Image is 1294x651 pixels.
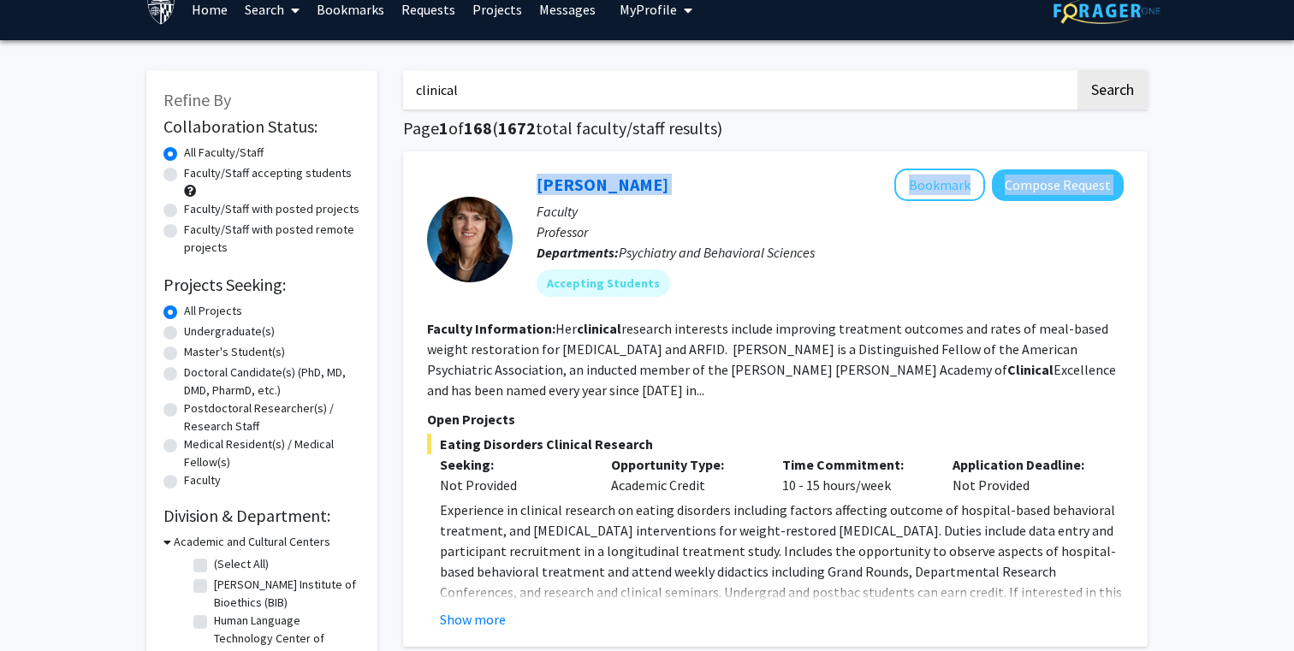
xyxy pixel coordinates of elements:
[163,506,360,526] h2: Division & Department:
[439,117,448,139] span: 1
[620,1,677,18] span: My Profile
[427,320,1116,399] fg-read-more: Her research interests include improving treatment outcomes and rates of meal-based weight restor...
[214,576,356,612] label: [PERSON_NAME] Institute of Bioethics (BIB)
[184,323,275,340] label: Undergraduate(s)
[427,320,555,337] b: Faculty Information:
[163,275,360,295] h2: Projects Seeking:
[953,454,1098,475] p: Application Deadline:
[163,89,231,110] span: Refine By
[598,454,769,495] div: Academic Credit
[611,454,757,475] p: Opportunity Type:
[498,117,536,139] span: 1672
[427,434,1124,454] span: Eating Disorders Clinical Research
[184,471,221,489] label: Faculty
[440,501,1122,642] span: Experience in clinical research on eating disorders including factors affecting outcome of hospit...
[184,221,360,257] label: Faculty/Staff with posted remote projects
[440,609,506,630] button: Show more
[184,144,264,162] label: All Faculty/Staff
[940,454,1111,495] div: Not Provided
[184,364,360,399] label: Doctoral Candidate(s) (PhD, MD, DMD, PharmD, etc.)
[537,269,670,297] mat-chip: Accepting Students
[184,164,352,182] label: Faculty/Staff accepting students
[769,454,941,495] div: 10 - 15 hours/week
[403,70,1075,109] input: Search Keywords
[1007,361,1054,378] b: Clinical
[184,435,360,471] label: Medical Resident(s) / Medical Fellow(s)
[440,454,585,475] p: Seeking:
[537,244,619,261] b: Departments:
[163,116,360,137] h2: Collaboration Status:
[619,244,815,261] span: Psychiatry and Behavioral Sciences
[992,169,1124,201] button: Compose Request to Angela Guarda
[13,574,73,638] iframe: Chat
[184,200,359,218] label: Faculty/Staff with posted projects
[577,320,621,337] b: clinical
[174,533,330,551] h3: Academic and Cultural Centers
[403,118,1148,139] h1: Page of ( total faculty/staff results)
[184,343,285,361] label: Master's Student(s)
[184,302,242,320] label: All Projects
[537,201,1124,222] p: Faculty
[214,555,269,573] label: (Select All)
[537,222,1124,242] p: Professor
[1077,70,1148,109] button: Search
[440,475,585,495] div: Not Provided
[184,399,360,435] label: Postdoctoral Researcher(s) / Research Staff
[464,117,492,139] span: 168
[894,169,985,201] button: Add Angela Guarda to Bookmarks
[537,174,668,195] a: [PERSON_NAME]
[782,454,928,475] p: Time Commitment:
[427,409,1124,429] p: Open Projects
